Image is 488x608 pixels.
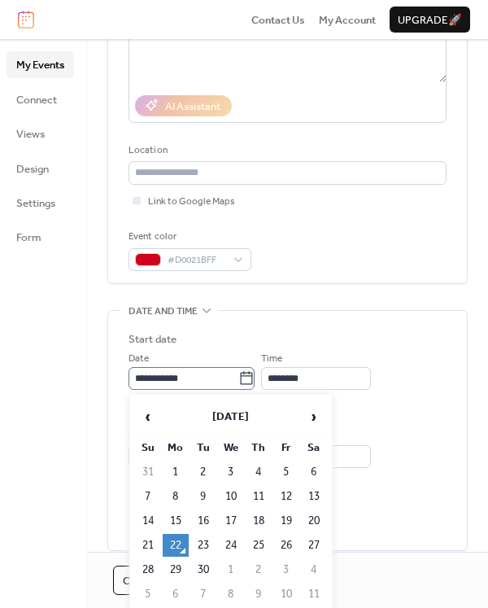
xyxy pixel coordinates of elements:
[16,57,64,73] span: My Events
[7,155,74,182] a: Design
[273,461,299,483] td: 5
[246,583,272,606] td: 9
[135,558,161,581] td: 28
[251,12,305,28] span: Contact Us
[246,510,272,532] td: 18
[163,461,189,483] td: 1
[135,534,161,557] td: 21
[16,92,57,108] span: Connect
[163,534,189,557] td: 22
[136,400,160,433] span: ‹
[190,510,216,532] td: 16
[129,229,248,245] div: Event color
[301,510,327,532] td: 20
[129,142,443,159] div: Location
[190,485,216,508] td: 9
[163,510,189,532] td: 15
[398,12,462,28] span: Upgrade 🚀
[129,351,149,367] span: Date
[319,11,376,28] a: My Account
[261,351,282,367] span: Time
[18,11,34,28] img: logo
[16,161,49,177] span: Design
[301,461,327,483] td: 6
[273,534,299,557] td: 26
[246,461,272,483] td: 4
[7,190,74,216] a: Settings
[273,485,299,508] td: 12
[273,436,299,459] th: Fr
[301,534,327,557] td: 27
[218,461,244,483] td: 3
[168,252,225,269] span: #D0021BFF
[135,461,161,483] td: 31
[135,583,161,606] td: 5
[319,12,376,28] span: My Account
[273,558,299,581] td: 3
[246,558,272,581] td: 2
[163,436,189,459] th: Mo
[246,485,272,508] td: 11
[302,400,326,433] span: ›
[301,485,327,508] td: 13
[163,485,189,508] td: 8
[218,510,244,532] td: 17
[163,400,299,435] th: [DATE]
[16,230,41,246] span: Form
[135,436,161,459] th: Su
[190,558,216,581] td: 30
[190,436,216,459] th: Tu
[218,558,244,581] td: 1
[7,86,74,112] a: Connect
[218,534,244,557] td: 24
[190,583,216,606] td: 7
[7,51,74,77] a: My Events
[301,583,327,606] td: 11
[16,195,55,212] span: Settings
[301,558,327,581] td: 4
[7,120,74,147] a: Views
[390,7,470,33] button: Upgrade🚀
[129,304,198,320] span: Date and time
[218,436,244,459] th: We
[190,534,216,557] td: 23
[135,510,161,532] td: 14
[246,534,272,557] td: 25
[135,485,161,508] td: 7
[218,485,244,508] td: 10
[273,583,299,606] td: 10
[190,461,216,483] td: 2
[218,583,244,606] td: 8
[163,583,189,606] td: 6
[16,126,45,142] span: Views
[163,558,189,581] td: 29
[123,573,165,589] span: Cancel
[273,510,299,532] td: 19
[148,194,235,210] span: Link to Google Maps
[7,224,74,250] a: Form
[251,11,305,28] a: Contact Us
[129,331,176,348] div: Start date
[301,436,327,459] th: Sa
[246,436,272,459] th: Th
[113,566,175,595] button: Cancel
